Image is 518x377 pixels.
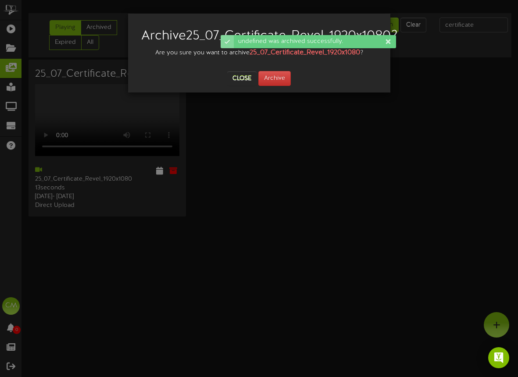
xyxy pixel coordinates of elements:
[250,49,360,57] strong: 25_07_Certificate_Revel_1920x1080
[135,48,384,58] div: Are you sure you want to archive ?
[227,71,257,85] button: Close
[258,71,291,86] button: Archive
[141,29,377,43] h2: Archive 25_07_Certificate_Revel_1920x1080 ?
[234,35,396,48] div: undefined was archived successfully.
[385,37,392,46] div: Dismiss this notification
[488,347,509,368] div: Open Intercom Messenger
